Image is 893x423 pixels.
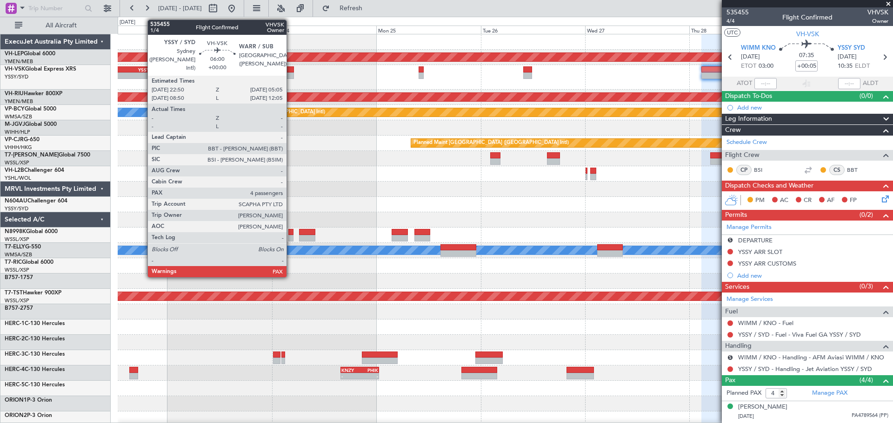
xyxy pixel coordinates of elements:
a: WMSA/SZB [5,251,32,258]
div: Thu 28 [689,26,793,34]
span: PM [755,196,765,205]
a: B757-1757 [5,275,33,280]
div: Sun 24 [272,26,376,34]
div: Mon 25 [376,26,480,34]
span: Flight Crew [725,150,760,161]
span: M-JGVJ [5,122,25,127]
a: WSSL/XSP [5,236,29,243]
button: All Aircraft [10,18,101,33]
div: [DATE] [120,19,135,26]
span: VH-RIU [5,91,24,97]
button: UTC [724,28,740,37]
a: WIMM / KNO - Fuel [738,319,793,327]
span: HERC-2 [5,336,25,342]
button: S [727,355,733,360]
a: YMEN/MEB [5,98,33,105]
span: (4/4) [860,375,873,385]
span: B757-2 [5,306,23,311]
a: Manage Services [726,295,773,304]
span: [DATE] [738,413,754,420]
span: T7-TST [5,290,23,296]
div: YSSY ARR CUSTOMS [738,260,796,267]
div: YSSY ARR SLOT [738,248,782,256]
a: WSSL/XSP [5,159,29,166]
a: VH-L2BChallenger 604 [5,168,64,173]
a: VH-VSKGlobal Express XRS [5,66,76,72]
a: YSSY/SYD [5,205,28,212]
span: 07:35 [799,51,814,60]
a: ORION2P-3 Orion [5,413,52,418]
a: ORION1P-3 Orion [5,397,52,403]
span: 4/4 [726,17,749,25]
span: [DATE] [838,52,857,62]
span: Services [725,282,749,293]
span: (0/3) [860,281,873,291]
a: VH-RIUHawker 800XP [5,91,62,97]
span: HERC-3 [5,351,25,357]
a: YSSY/SYD [5,73,28,80]
a: T7-TSTHawker 900XP [5,290,61,296]
div: KNZY [341,367,360,373]
a: BSI [754,166,775,174]
span: ATOT [737,79,752,88]
button: Refresh [318,1,373,16]
div: YSSY [127,67,149,72]
a: WSSL/XSP [5,267,29,273]
a: BBT [847,166,868,174]
span: VHVSK [867,7,888,17]
span: VH-VSK [5,66,25,72]
div: Add new [737,104,888,111]
div: Flight Confirmed [782,13,833,22]
span: HERC-4 [5,367,25,372]
span: AC [780,196,788,205]
span: 03:00 [759,62,773,71]
a: HERC-3C-130 Hercules [5,351,65,357]
span: Dispatch To-Dos [725,91,772,102]
a: VH-LEPGlobal 6000 [5,51,55,57]
span: Fuel [725,306,738,317]
a: WMSA/SZB [5,113,32,120]
a: Manage Permits [726,223,772,232]
a: HERC-1C-130 Hercules [5,321,65,326]
span: 10:35 [838,62,853,71]
a: YSSY / SYD - Fuel - Viva Fuel GA YSSY / SYD [738,331,861,338]
a: VP-CJRG-650 [5,137,40,143]
span: [DATE] - [DATE] [158,4,202,13]
a: YMEN/MEB [5,58,33,65]
a: VHHH/HKG [5,144,32,151]
a: YSSY / SYD - Handling - Jet Aviation YSSY / SYD [738,365,872,373]
span: Dispatch Checks and Weather [725,181,813,191]
input: Trip Number [28,1,82,15]
span: VP-BCY [5,106,25,112]
span: PA4789564 (PP) [852,412,888,420]
div: - [360,373,378,379]
a: Manage PAX [812,389,847,398]
span: T7-ELLY [5,244,25,250]
span: HERC-1 [5,321,25,326]
span: ETOT [741,62,756,71]
span: T7-RIC [5,260,22,265]
div: Planned Maint [GEOGRAPHIC_DATA] ([GEOGRAPHIC_DATA] Intl) [413,136,569,150]
a: WIMM / KNO - Handling - AFM Aviasi WIMM / KNO [738,353,884,361]
div: PHIK [360,367,378,373]
span: Pax [725,375,735,386]
span: VP-CJR [5,137,24,143]
div: Add new [737,272,888,280]
a: N8998KGlobal 6000 [5,229,58,234]
span: Permits [725,210,747,221]
a: T7-ELLYG-550 [5,244,41,250]
a: HERC-2C-130 Hercules [5,336,65,342]
div: CS [829,165,845,175]
a: WSSL/XSP [5,297,29,304]
span: (0/2) [860,210,873,220]
a: N604AUChallenger 604 [5,198,67,204]
span: N8998K [5,229,26,234]
span: N604AU [5,198,27,204]
a: T7-[PERSON_NAME]Global 7500 [5,152,90,158]
div: - [341,373,360,379]
span: VH-VSK [796,29,819,39]
span: Refresh [332,5,371,12]
span: B757-1 [5,275,23,280]
span: ORION2 [5,413,27,418]
a: Schedule Crew [726,138,767,147]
